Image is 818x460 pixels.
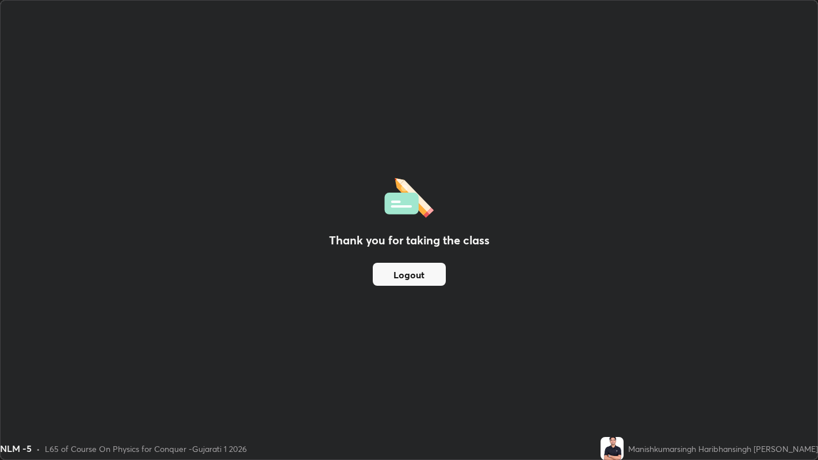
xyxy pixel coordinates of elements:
[45,443,247,455] div: L65 of Course On Physics for Conquer -Gujarati 1 2026
[329,232,490,249] h2: Thank you for taking the class
[628,443,818,455] div: Manishkumarsingh Haribhansingh [PERSON_NAME]
[601,437,624,460] img: b9b8c977c0ad43fea1605c3bc145410e.jpg
[36,443,40,455] div: •
[384,174,434,218] img: offlineFeedback.1438e8b3.svg
[373,263,446,286] button: Logout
